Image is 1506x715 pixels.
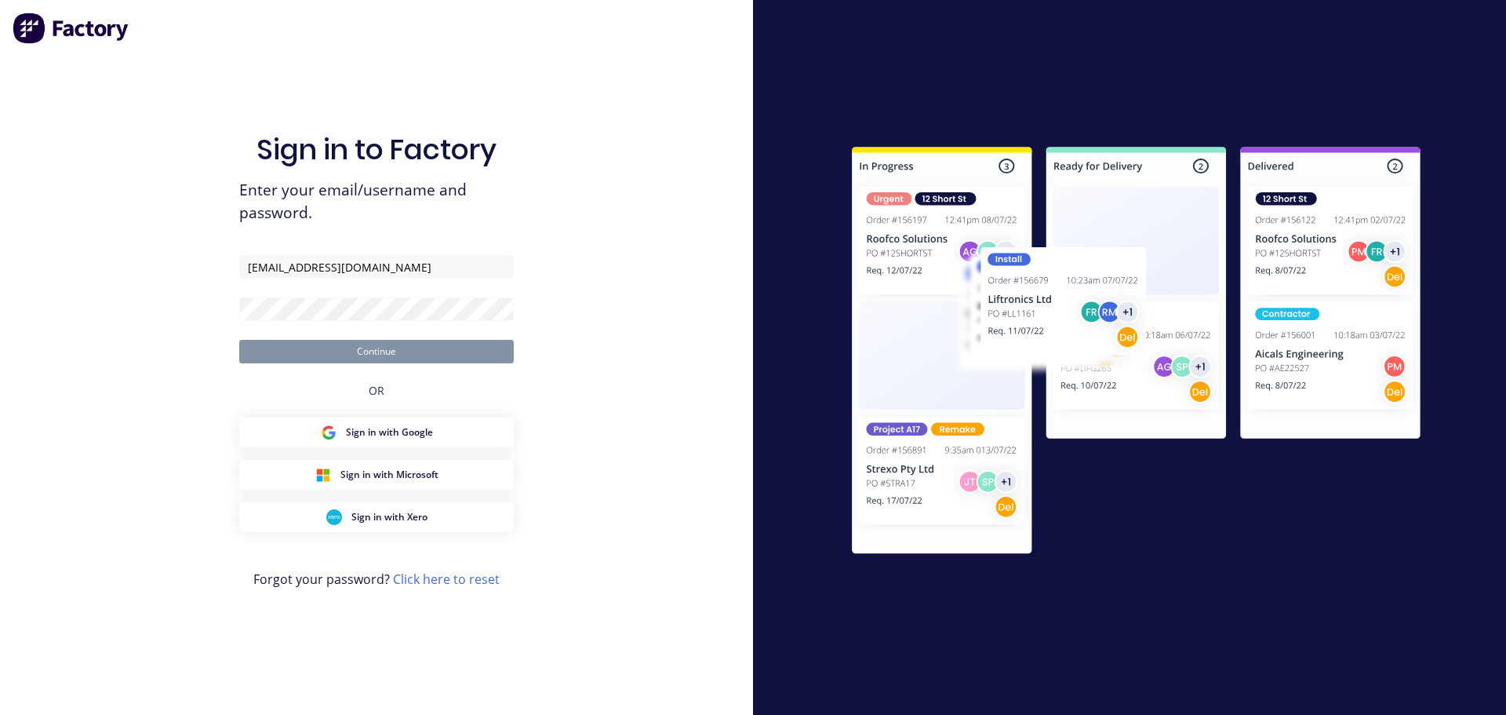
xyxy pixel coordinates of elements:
button: Google Sign inSign in with Google [239,418,514,447]
div: OR [369,363,384,418]
button: Microsoft Sign inSign in with Microsoft [239,460,514,490]
img: Xero Sign in [326,509,342,525]
button: Xero Sign inSign in with Xero [239,502,514,532]
span: Sign in with Google [346,425,433,440]
h1: Sign in to Factory [256,133,497,166]
button: Continue [239,340,514,363]
span: Sign in with Microsoft [340,468,438,482]
input: Email/Username [239,255,514,279]
span: Forgot your password? [253,570,500,589]
img: Microsoft Sign in [315,467,331,483]
span: Enter your email/username and password. [239,179,514,224]
img: Google Sign in [321,425,336,440]
a: Click here to reset [393,571,500,588]
img: Sign in [817,115,1455,591]
img: Factory [13,13,130,44]
span: Sign in with Xero [351,510,427,524]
